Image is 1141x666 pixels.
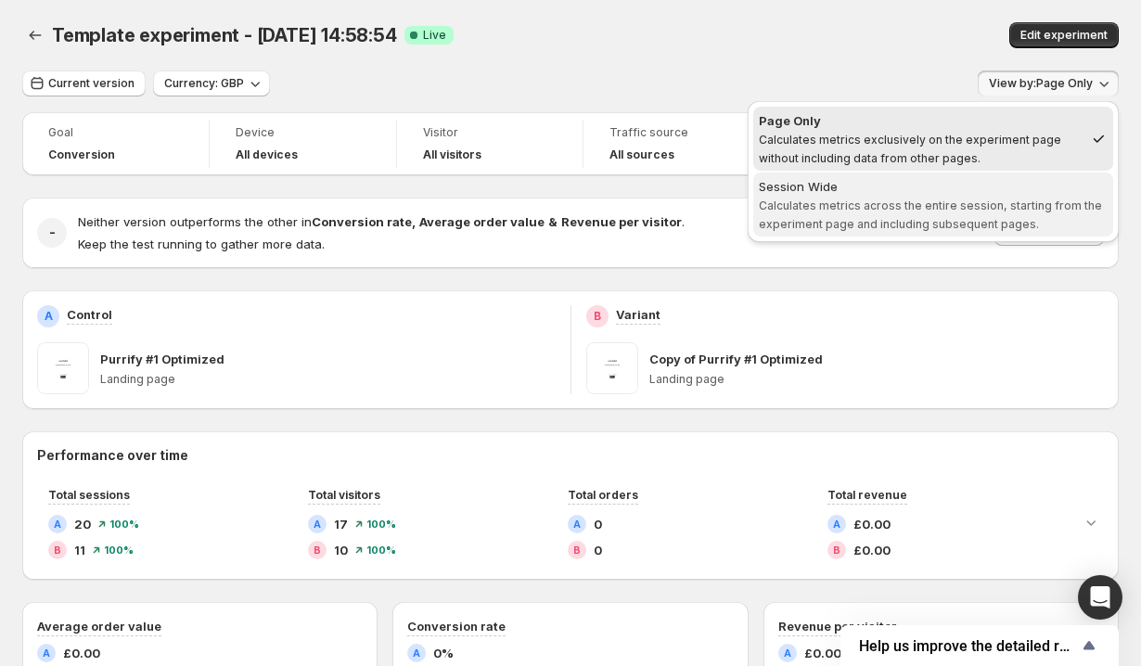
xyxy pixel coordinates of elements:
[594,541,602,559] span: 0
[407,617,506,635] h3: Conversion rate
[594,309,601,324] h2: B
[859,634,1100,657] button: Show survey - Help us improve the detailed report for A/B campaigns
[759,111,1083,130] div: Page Only
[413,647,420,659] h2: A
[236,123,370,164] a: DeviceAll devices
[759,177,1108,196] div: Session Wide
[433,644,454,662] span: 0%
[649,372,1105,387] p: Landing page
[978,70,1119,96] button: View by:Page Only
[37,446,1104,465] h2: Performance over time
[74,515,91,533] span: 20
[52,24,397,46] span: Template experiment - [DATE] 14:58:54
[54,519,61,530] h2: A
[78,237,325,251] span: Keep the test running to gather more data.
[236,147,298,162] h4: All devices
[63,644,100,662] span: £0.00
[827,488,907,502] span: Total revenue
[853,541,891,559] span: £0.00
[609,125,744,140] span: Traffic source
[609,147,674,162] h4: All sources
[423,125,558,140] span: Visitor
[334,515,348,533] span: 17
[164,76,244,91] span: Currency: GBP
[423,147,481,162] h4: All visitors
[859,637,1078,655] span: Help us improve the detailed report for A/B campaigns
[74,541,85,559] span: 11
[314,544,321,556] h2: B
[48,125,183,140] span: Goal
[784,647,791,659] h2: A
[548,214,558,229] strong: &
[833,519,840,530] h2: A
[48,488,130,502] span: Total sessions
[568,488,638,502] span: Total orders
[1009,22,1119,48] button: Edit experiment
[989,76,1093,91] span: View by: Page Only
[48,123,183,164] a: GoalConversion
[853,515,891,533] span: £0.00
[43,647,50,659] h2: A
[804,644,841,662] span: £0.00
[423,123,558,164] a: VisitorAll visitors
[314,519,321,530] h2: A
[308,488,380,502] span: Total visitors
[594,515,602,533] span: 0
[49,224,56,242] h2: -
[48,147,115,162] span: Conversion
[109,519,139,530] span: 100 %
[412,214,416,229] strong: ,
[153,70,270,96] button: Currency: GBP
[778,617,897,635] h3: Revenue per visitor
[100,372,556,387] p: Landing page
[104,544,134,556] span: 100 %
[1078,509,1104,535] button: Expand chart
[586,342,638,394] img: Copy of Purrify #1 Optimized
[37,342,89,394] img: Purrify #1 Optimized
[573,544,581,556] h2: B
[312,214,412,229] strong: Conversion rate
[48,76,135,91] span: Current version
[366,544,396,556] span: 100 %
[22,70,146,96] button: Current version
[1020,28,1108,43] span: Edit experiment
[366,519,396,530] span: 100 %
[37,617,161,635] h3: Average order value
[561,214,682,229] strong: Revenue per visitor
[419,214,545,229] strong: Average order value
[759,133,1061,165] span: Calculates metrics exclusively on the experiment page without including data from other pages.
[833,544,840,556] h2: B
[616,305,660,324] p: Variant
[45,309,53,324] h2: A
[759,199,1102,231] span: Calculates metrics across the entire session, starting from the experiment page and including sub...
[100,350,224,368] p: Purrify #1 Optimized
[1078,575,1122,620] div: Open Intercom Messenger
[609,123,744,164] a: Traffic sourceAll sources
[423,28,446,43] span: Live
[649,350,823,368] p: Copy of Purrify #1 Optimized
[236,125,370,140] span: Device
[334,541,348,559] span: 10
[54,544,61,556] h2: B
[67,305,112,324] p: Control
[573,519,581,530] h2: A
[78,214,685,229] span: Neither version outperforms the other in .
[22,22,48,48] button: Back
